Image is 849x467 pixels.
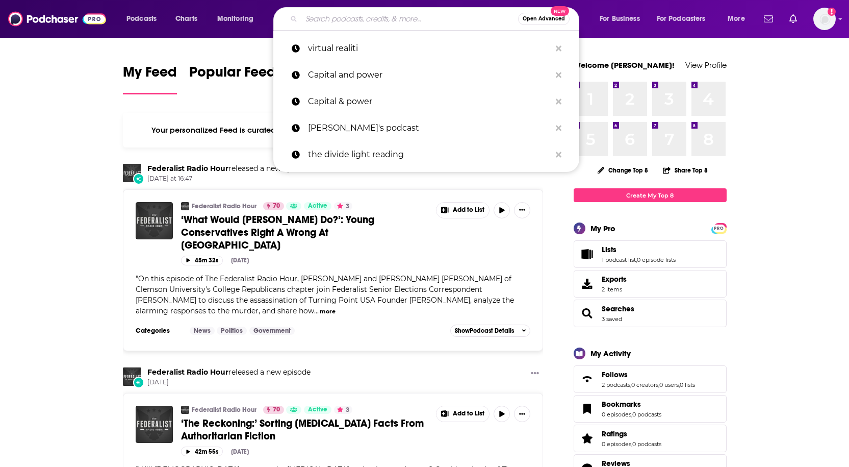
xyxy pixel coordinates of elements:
[249,327,295,335] a: Government
[147,378,311,387] span: [DATE]
[514,202,530,218] button: Show More Button
[123,367,141,386] img: Federalist Radio Hour
[217,327,247,335] a: Politics
[574,395,727,423] span: Bookmarks
[169,11,203,27] a: Charts
[136,274,514,315] span: On this episode of The Federalist Radio Hour, [PERSON_NAME] and [PERSON_NAME] [PERSON_NAME] of Cl...
[273,35,579,62] a: virtual realiti
[574,270,727,298] a: Exports
[304,406,331,414] a: Active
[574,188,727,202] a: Create My Top 8
[273,88,579,115] a: Capital & power
[602,315,622,323] a: 3 saved
[602,275,627,284] span: Exports
[181,213,374,252] span: ‘What Would [PERSON_NAME] Do?’: Young Conservatives Right A Wrong At [GEOGRAPHIC_DATA]
[133,173,144,184] div: New Episode
[210,11,267,27] button: open menu
[231,257,249,264] div: [DATE]
[263,202,284,210] a: 70
[632,411,661,418] a: 0 podcasts
[630,381,631,388] span: ,
[602,429,661,438] a: Ratings
[304,202,331,210] a: Active
[602,256,636,263] a: 1 podcast list
[136,274,514,315] span: "
[147,367,311,377] h3: released a new episode
[602,286,627,293] span: 2 items
[119,11,170,27] button: open menu
[189,63,276,94] a: Popular Feed
[126,12,157,26] span: Podcasts
[453,206,484,214] span: Add to List
[813,8,836,30] span: Logged in as jbarbour
[728,12,745,26] span: More
[123,63,177,94] a: My Feed
[334,406,352,414] button: 3
[679,381,680,388] span: ,
[123,63,177,87] span: My Feed
[577,431,598,446] a: Ratings
[631,381,658,388] a: 0 creators
[308,115,551,141] p: lenny's podcast
[577,306,598,321] a: Searches
[574,300,727,327] span: Searches
[190,327,215,335] a: News
[828,8,836,16] svg: Email not verified
[602,370,695,379] a: Follows
[320,307,336,316] button: more
[574,365,727,393] span: Follows
[631,440,632,448] span: ,
[455,327,514,334] span: Show Podcast Details
[602,381,630,388] a: 2 podcasts
[181,406,189,414] img: Federalist Radio Hour
[574,60,675,70] a: Welcome [PERSON_NAME]!
[760,10,777,28] a: Show notifications dropdown
[590,349,631,358] div: My Activity
[527,367,543,380] button: Show More Button
[181,213,429,252] a: ‘What Would [PERSON_NAME] Do?’: Young Conservatives Right A Wrong At [GEOGRAPHIC_DATA]
[136,406,173,443] img: ‘The Reckoning:’ Sorting Covid Facts From Authoritarian Fiction
[574,425,727,452] span: Ratings
[308,201,327,211] span: Active
[577,277,598,291] span: Exports
[636,256,637,263] span: ,
[713,224,725,232] a: PRO
[147,164,311,174] h3: released a new episode
[181,417,424,443] span: ‘The Reckoning:’ Sorting [MEDICAL_DATA] Facts From Authoritarian Fiction
[273,62,579,88] a: Capital and power
[189,63,276,87] span: Popular Feed
[181,417,429,443] a: ‘The Reckoning:’ Sorting [MEDICAL_DATA] Facts From Authoritarian Fiction
[680,381,695,388] a: 0 lists
[657,12,706,26] span: For Podcasters
[523,16,565,21] span: Open Advanced
[123,164,141,182] img: Federalist Radio Hour
[181,202,189,210] a: Federalist Radio Hour
[632,440,661,448] a: 0 podcasts
[650,11,721,27] button: open menu
[308,35,551,62] p: virtual realiti
[8,9,106,29] a: Podchaser - Follow, Share and Rate Podcasts
[334,202,352,210] button: 3
[685,60,727,70] a: View Profile
[574,240,727,268] span: Lists
[147,367,228,377] a: Federalist Radio Hour
[436,406,490,422] button: Show More Button
[785,10,801,28] a: Show notifications dropdown
[263,406,284,414] a: 70
[301,11,518,27] input: Search podcasts, credits, & more...
[450,325,531,337] button: ShowPodcast Details
[813,8,836,30] img: User Profile
[123,113,544,148] div: Your personalized Feed is curated based on the Podcasts, Creators, Users, and Lists that you Follow.
[181,447,223,456] button: 42m 55s
[147,175,311,183] span: [DATE] at 16:47
[602,304,634,313] a: Searches
[602,245,676,254] a: Lists
[453,410,484,417] span: Add to List
[631,411,632,418] span: ,
[602,245,616,254] span: Lists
